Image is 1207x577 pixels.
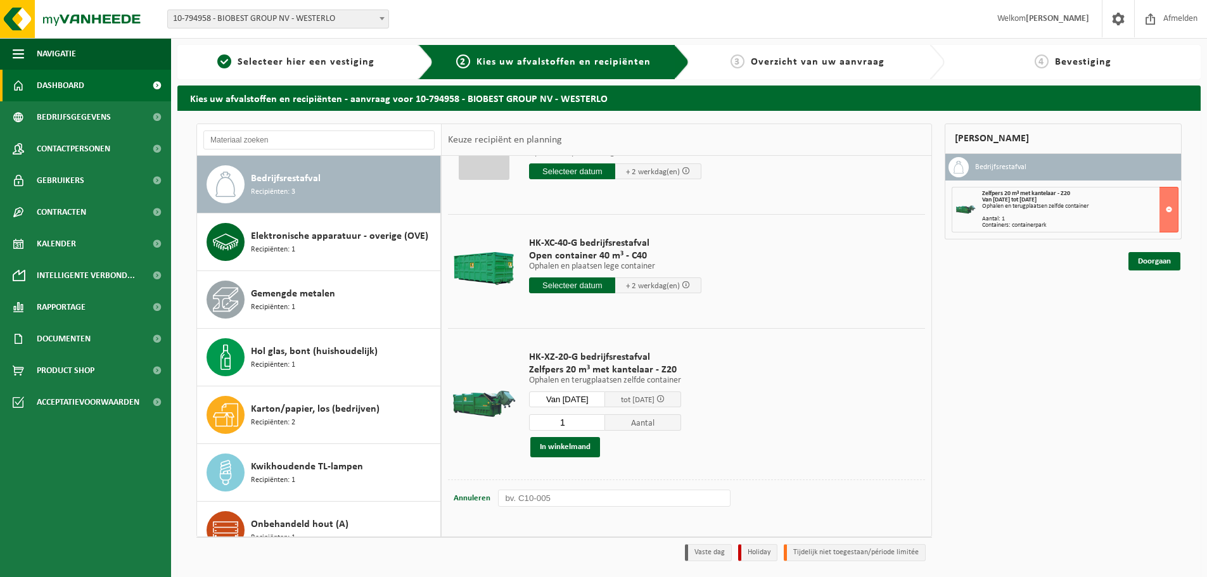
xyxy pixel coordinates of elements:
input: Selecteer datum [529,163,615,179]
input: Selecteer datum [529,391,605,407]
span: Recipiënten: 1 [251,244,295,256]
button: Elektronische apparatuur - overige (OVE) Recipiënten: 1 [197,213,441,271]
button: Onbehandeld hout (A) Recipiënten: 1 [197,502,441,559]
span: Acceptatievoorwaarden [37,386,139,418]
button: Annuleren [452,490,492,507]
a: Doorgaan [1128,252,1180,270]
h3: Bedrijfsrestafval [975,157,1026,177]
span: Elektronische apparatuur - overige (OVE) [251,229,428,244]
span: Gemengde metalen [251,286,335,301]
span: Recipiënten: 1 [251,474,295,486]
span: Zelfpers 20 m³ met kantelaar - Z20 [982,190,1070,197]
span: Recipiënten: 2 [251,417,295,429]
button: Hol glas, bont (huishoudelijk) Recipiënten: 1 [197,329,441,386]
span: 3 [731,54,744,68]
span: Documenten [37,323,91,355]
a: 1Selecteer hier een vestiging [184,54,408,70]
p: Ophalen en terugplaatsen zelfde container [529,376,681,385]
span: Aantal [605,414,681,431]
span: Bedrijfsgegevens [37,101,111,133]
span: Intelligente verbond... [37,260,135,291]
button: Gemengde metalen Recipiënten: 1 [197,271,441,329]
input: Materiaal zoeken [203,130,435,149]
strong: [PERSON_NAME] [1026,14,1089,23]
strong: Van [DATE] tot [DATE] [982,196,1037,203]
span: Karton/papier, los (bedrijven) [251,402,380,417]
li: Tijdelijk niet toegestaan/période limitée [784,544,926,561]
div: Aantal: 1 [982,216,1178,222]
span: Contactpersonen [37,133,110,165]
span: Open container 40 m³ - C40 [529,250,701,262]
span: Recipiënten: 1 [251,532,295,544]
span: Bevestiging [1055,57,1111,67]
span: Recipiënten: 1 [251,301,295,314]
span: Zelfpers 20 m³ met kantelaar - Z20 [529,364,681,376]
div: [PERSON_NAME] [945,124,1182,154]
span: 1 [217,54,231,68]
span: 10-794958 - BIOBEST GROUP NV - WESTERLO [167,10,389,29]
span: + 2 werkdag(en) [626,282,680,290]
span: HK-XZ-20-G bedrijfsrestafval [529,351,681,364]
button: Karton/papier, los (bedrijven) Recipiënten: 2 [197,386,441,444]
span: Kwikhoudende TL-lampen [251,459,363,474]
span: + 2 werkdag(en) [626,168,680,176]
span: Selecteer hier een vestiging [238,57,374,67]
div: Ophalen en terugplaatsen zelfde container [982,203,1178,210]
span: Onbehandeld hout (A) [251,517,348,532]
span: Recipiënten: 1 [251,359,295,371]
span: 2 [456,54,470,68]
span: Gebruikers [37,165,84,196]
span: Kies uw afvalstoffen en recipiënten [476,57,651,67]
span: Annuleren [454,494,490,502]
span: Recipiënten: 3 [251,186,295,198]
p: Ophalen en plaatsen lege container [529,262,701,271]
li: Holiday [738,544,777,561]
span: Contracten [37,196,86,228]
h2: Kies uw afvalstoffen en recipiënten - aanvraag voor 10-794958 - BIOBEST GROUP NV - WESTERLO [177,86,1201,110]
span: Navigatie [37,38,76,70]
button: Kwikhoudende TL-lampen Recipiënten: 1 [197,444,441,502]
span: Rapportage [37,291,86,323]
input: bv. C10-005 [498,490,730,507]
span: Bedrijfsrestafval [251,171,321,186]
span: 10-794958 - BIOBEST GROUP NV - WESTERLO [168,10,388,28]
div: Containers: containerpark [982,222,1178,229]
input: Selecteer datum [529,277,615,293]
span: Product Shop [37,355,94,386]
li: Vaste dag [685,544,732,561]
button: Bedrijfsrestafval Recipiënten: 3 [197,156,441,213]
span: Overzicht van uw aanvraag [751,57,884,67]
span: Dashboard [37,70,84,101]
span: 4 [1035,54,1049,68]
span: Hol glas, bont (huishoudelijk) [251,344,378,359]
button: In winkelmand [530,437,600,457]
div: Keuze recipiënt en planning [442,124,568,156]
span: tot [DATE] [621,396,655,404]
span: HK-XC-40-G bedrijfsrestafval [529,237,701,250]
span: Kalender [37,228,76,260]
